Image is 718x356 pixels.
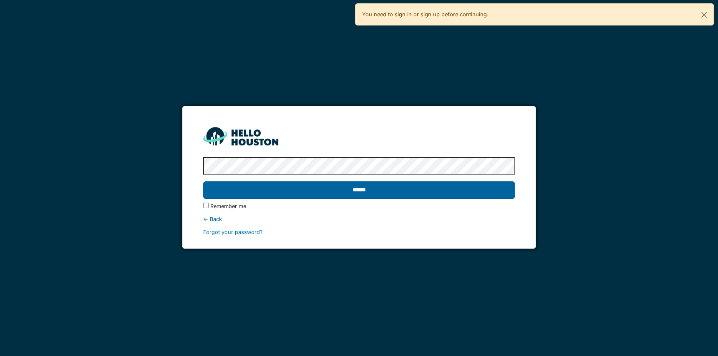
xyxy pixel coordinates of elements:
a: Forgot your password? [203,229,263,235]
div: You need to sign in or sign up before continuing. [355,3,714,25]
div: ← Back [203,215,515,223]
button: Close [695,4,713,26]
img: HH_line-BYnF2_Hg.png [203,127,278,145]
label: Remember me [210,202,246,210]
